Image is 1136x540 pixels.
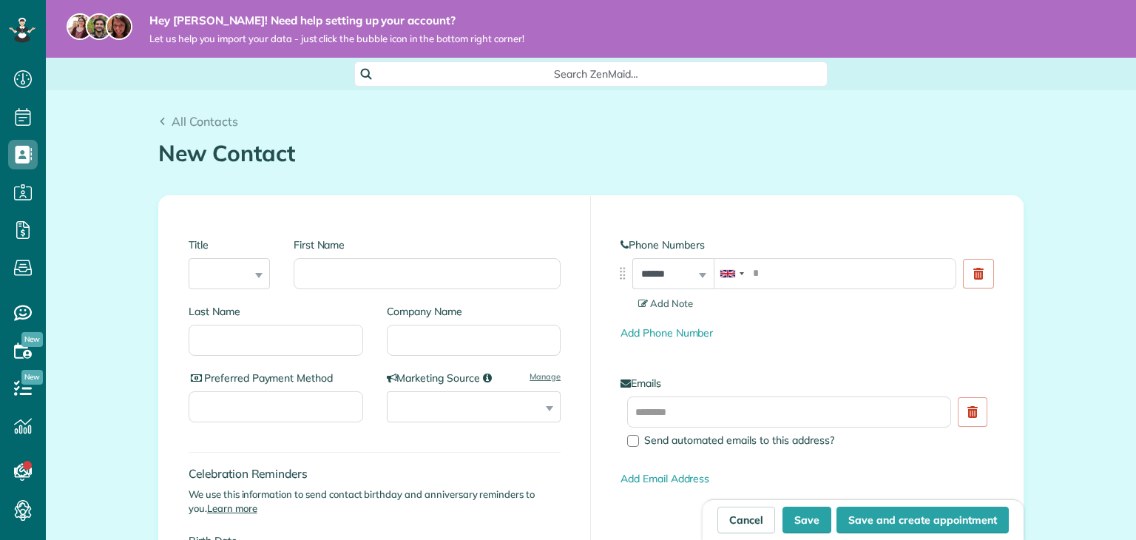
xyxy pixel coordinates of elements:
label: First Name [294,237,561,252]
span: New [21,332,43,347]
a: Manage [530,371,561,382]
span: New [21,370,43,385]
h1: New Contact [158,141,1024,166]
strong: Hey [PERSON_NAME]! Need help setting up your account? [149,13,524,28]
span: Add Note [638,297,693,309]
label: Marketing Source [387,371,561,385]
label: Preferred Payment Method [189,371,363,385]
button: Save and create appointment [836,507,1009,533]
label: Title [189,237,270,252]
a: All Contacts [158,112,238,130]
span: Send automated emails to this address? [644,433,834,447]
p: We use this information to send contact birthday and anniversary reminders to you. [189,487,561,516]
h4: Celebration Reminders [189,468,561,480]
a: Learn more [207,502,257,514]
label: Company Name [387,304,561,319]
img: michelle-19f622bdf1676172e81f8f8fba1fb50e276960ebfe0243fe18214015130c80e4.jpg [106,13,132,40]
img: jorge-587dff0eeaa6aab1f244e6dc62b8924c3b6ad411094392a53c71c6c4a576187d.jpg [86,13,112,40]
a: Add Email Address [621,472,709,485]
img: maria-72a9807cf96188c08ef61303f053569d2e2a8a1cde33d635c8a3ac13582a053d.jpg [67,13,93,40]
button: Save [782,507,831,533]
label: Emails [621,376,993,391]
label: Last Name [189,304,363,319]
div: United Kingdom: +44 [714,259,748,288]
span: All Contacts [172,114,238,129]
label: Phone Numbers [621,237,993,252]
img: drag_indicator-119b368615184ecde3eda3c64c821f6cf29d3e2b97b89ee44bc31753036683e5.png [615,266,630,281]
a: Add Phone Number [621,326,713,340]
span: Let us help you import your data - just click the bubble icon in the bottom right corner! [149,33,524,45]
a: Cancel [717,507,775,533]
